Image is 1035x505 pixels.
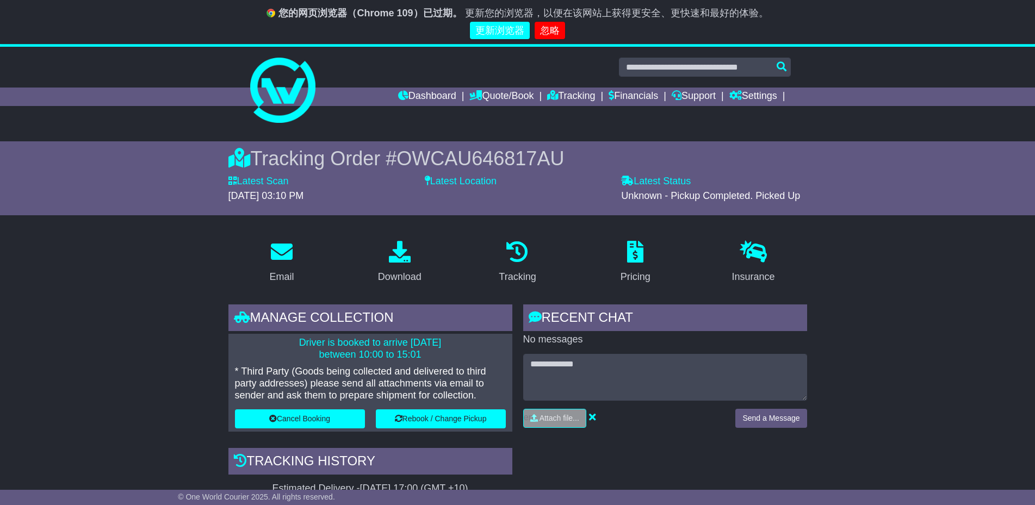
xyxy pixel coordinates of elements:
a: Email [262,237,301,288]
a: Settings [729,88,777,106]
a: Support [672,88,716,106]
div: Pricing [621,270,650,284]
button: Rebook / Change Pickup [376,409,506,428]
div: [DATE] 17:00 (GMT +10) [360,483,468,495]
div: Email [269,270,294,284]
div: Estimated Delivery - [228,483,512,495]
label: Latest Status [621,176,691,188]
a: Tracking [547,88,595,106]
a: Financials [609,88,658,106]
button: Send a Message [735,409,807,428]
a: 更新浏览器 [470,22,530,40]
span: [DATE] 03:10 PM [228,190,304,201]
div: RECENT CHAT [523,304,807,334]
div: Insurance [732,270,775,284]
label: Latest Location [425,176,497,188]
div: Tracking Order # [228,147,807,170]
a: Insurance [725,237,782,288]
p: Driver is booked to arrive [DATE] between 10:00 to 15:01 [235,337,506,360]
p: No messages [523,334,807,346]
a: Download [371,237,429,288]
p: * Third Party (Goods being collected and delivered to third party addresses) please send all atta... [235,366,506,401]
b: 您的网页浏览器（Chrome 109）已过期。 [278,8,462,18]
label: Latest Scan [228,176,289,188]
span: OWCAU646817AU [396,147,564,170]
a: Tracking [492,237,543,288]
span: © One World Courier 2025. All rights reserved. [178,492,335,501]
a: Quote/Book [469,88,534,106]
a: Dashboard [398,88,456,106]
div: Manage collection [228,304,512,334]
button: Cancel Booking [235,409,365,428]
div: Tracking [499,270,536,284]
a: 忽略 [535,22,565,40]
span: Unknown - Pickup Completed. Picked Up [621,190,800,201]
a: Pricing [613,237,658,288]
div: Tracking history [228,448,512,477]
div: Download [378,270,422,284]
span: 更新您的浏览器，以便在该网站上获得更安全、更快速和最好的体验。 [465,8,768,18]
